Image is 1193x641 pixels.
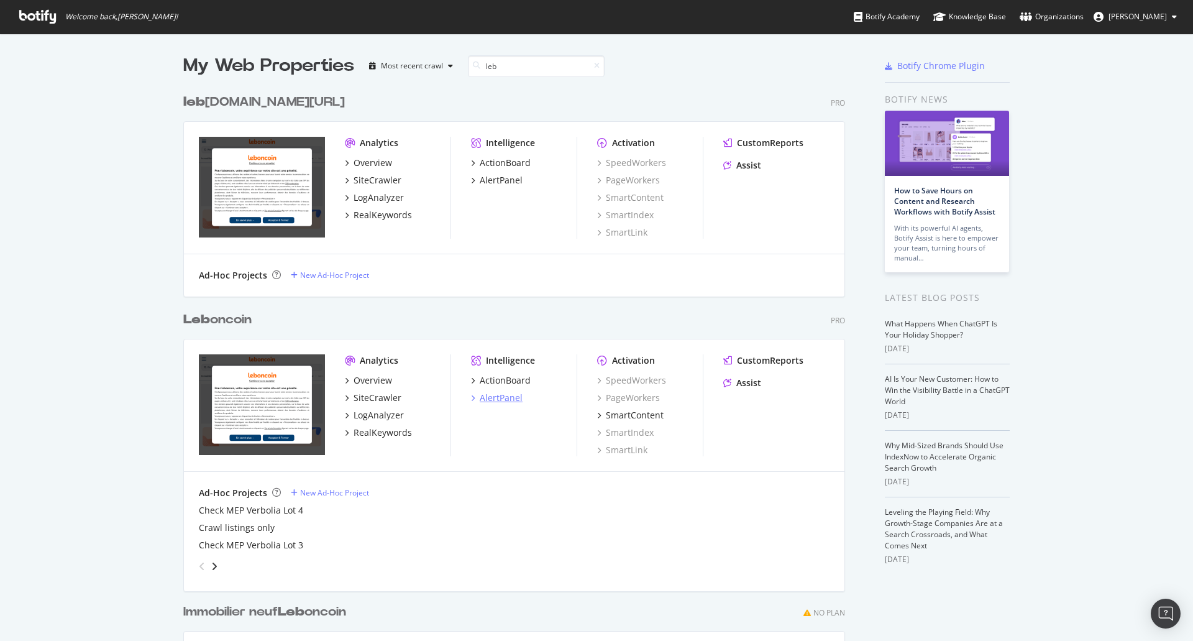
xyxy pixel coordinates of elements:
div: With its powerful AI agents, Botify Assist is here to empower your team, turning hours of manual… [894,223,1000,263]
img: leboncoin.fr/ck (old locasun.fr) [199,137,325,237]
div: Assist [736,159,761,172]
div: Overview [354,374,392,387]
a: SmartContent [597,191,664,204]
div: No Plan [813,607,845,618]
a: SiteCrawler [345,174,401,187]
div: CustomReports [737,137,803,149]
div: LogAnalyzer [354,191,404,204]
a: SiteCrawler [345,392,401,404]
img: How to Save Hours on Content and Research Workflows with Botify Assist [885,111,1009,176]
b: Leb [183,313,210,326]
a: Why Mid-Sized Brands Should Use IndexNow to Accelerate Organic Search Growth [885,440,1003,473]
a: Overview [345,374,392,387]
div: RealKeywords [354,209,412,221]
a: PageWorkers [597,392,660,404]
div: ActionBoard [480,157,531,169]
a: RealKeywords [345,209,412,221]
div: PageWorkers [597,174,660,187]
a: leb[DOMAIN_NAME][URL] [183,93,350,111]
a: ActionBoard [471,374,531,387]
a: Check MEP Verbolia Lot 3 [199,539,303,551]
div: My Web Properties [183,53,354,78]
div: Intelligence [486,354,535,367]
span: Matthieu Feru [1108,11,1167,22]
div: RealKeywords [354,427,412,439]
div: Immobilier neuf oncoin [183,603,346,621]
span: Welcome back, [PERSON_NAME] ! [65,12,178,22]
a: SmartIndex [597,427,654,439]
a: Check MEP Verbolia Lot 4 [199,504,303,517]
div: Analytics [360,137,398,149]
div: [DOMAIN_NAME][URL] [183,93,345,111]
div: CustomReports [737,354,803,367]
a: Botify Chrome Plugin [885,60,985,72]
div: Overview [354,157,392,169]
button: Most recent crawl [364,56,458,76]
div: LogAnalyzer [354,409,404,422]
a: New Ad-Hoc Project [291,487,369,498]
div: Activation [612,137,655,149]
a: Crawl listings only [199,522,275,534]
div: Analytics [360,354,398,367]
a: CustomReports [723,354,803,367]
a: LogAnalyzer [345,191,404,204]
div: Botify Academy [854,11,920,23]
div: Latest Blog Posts [885,291,1010,305]
div: angle-right [210,560,219,573]
a: ActionBoard [471,157,531,169]
div: New Ad-Hoc Project [300,270,369,280]
div: New Ad-Hoc Project [300,487,369,498]
div: [DATE] [885,476,1010,487]
div: [DATE] [885,410,1010,421]
a: SpeedWorkers [597,374,666,387]
a: What Happens When ChatGPT Is Your Holiday Shopper? [885,318,997,340]
div: SiteCrawler [354,174,401,187]
a: Assist [723,159,761,172]
div: SiteCrawler [354,392,401,404]
a: SpeedWorkers [597,157,666,169]
a: Leboncoin [183,311,257,329]
div: Pro [831,98,845,108]
a: Assist [723,377,761,389]
a: Overview [345,157,392,169]
div: Intelligence [486,137,535,149]
div: SmartLink [597,226,647,239]
div: Ad-Hoc Projects [199,269,267,282]
div: Botify Chrome Plugin [897,60,985,72]
input: Search [468,55,605,77]
a: CustomReports [723,137,803,149]
a: SmartContent [597,409,664,422]
a: Leveling the Playing Field: Why Growth-Stage Companies Are at a Search Crossroads, and What Comes... [885,507,1003,551]
a: New Ad-Hoc Project [291,270,369,280]
div: oncoin [183,311,252,329]
a: LogAnalyzer [345,409,404,422]
a: SmartLink [597,444,647,456]
a: How to Save Hours on Content and Research Workflows with Botify Assist [894,185,995,217]
a: Immobilier neufLeboncoin [183,603,351,621]
div: Botify news [885,93,1010,106]
div: Assist [736,377,761,389]
div: angle-left [194,556,210,576]
img: leboncoin.fr [199,354,325,455]
div: Pro [831,315,845,326]
div: Open Intercom Messenger [1151,599,1181,629]
a: AlertPanel [471,174,523,187]
div: Most recent crawl [381,62,443,70]
div: Ad-Hoc Projects [199,487,267,499]
div: AlertPanel [480,392,523,404]
div: [DATE] [885,554,1010,565]
b: Leb [278,606,304,618]
div: Activation [612,354,655,367]
div: Organizations [1020,11,1084,23]
a: SmartIndex [597,209,654,221]
button: [PERSON_NAME] [1084,7,1187,27]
